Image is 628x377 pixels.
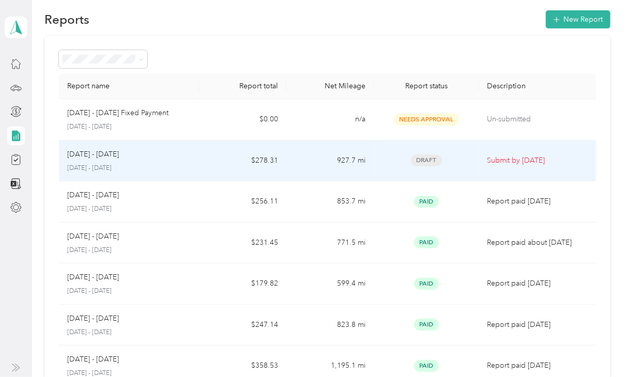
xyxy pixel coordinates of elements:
td: $278.31 [199,140,286,182]
p: Report paid [DATE] [487,360,588,371]
p: [DATE] - [DATE] Fixed Payment [67,107,169,119]
th: Net Mileage [286,73,374,99]
th: Description [479,73,596,99]
button: New Report [546,10,610,28]
p: Un-submitted [487,114,588,125]
td: 771.5 mi [286,223,374,264]
span: Needs Approval [394,114,459,125]
h1: Reports [44,14,89,25]
td: $256.11 [199,181,286,223]
span: Paid [414,278,439,290]
td: 927.7 mi [286,140,374,182]
td: 853.7 mi [286,181,374,223]
p: Report paid about [DATE] [487,237,588,248]
td: 599.4 mi [286,263,374,305]
div: Report status [382,82,471,90]
td: $231.45 [199,223,286,264]
span: Paid [414,196,439,208]
td: n/a [286,99,374,140]
span: Draft [411,154,442,166]
iframe: Everlance-gr Chat Button Frame [570,319,628,377]
td: $0.00 [199,99,286,140]
span: Paid [414,319,439,331]
p: [DATE] - [DATE] [67,313,119,324]
span: Paid [414,360,439,372]
th: Report total [199,73,286,99]
p: [DATE] - [DATE] [67,205,191,214]
p: Report paid [DATE] [487,278,588,289]
p: [DATE] - [DATE] [67,287,191,296]
th: Report name [59,73,199,99]
p: [DATE] - [DATE] [67,164,191,173]
p: [DATE] - [DATE] [67,149,119,160]
p: [DATE] - [DATE] [67,231,119,242]
td: $179.82 [199,263,286,305]
p: [DATE] - [DATE] [67,354,119,365]
p: [DATE] - [DATE] [67,190,119,201]
p: Submit by [DATE] [487,155,588,166]
p: Report paid [DATE] [487,196,588,207]
p: [DATE] - [DATE] [67,328,191,337]
p: [DATE] - [DATE] [67,122,191,132]
p: [DATE] - [DATE] [67,272,119,283]
p: Report paid [DATE] [487,319,588,331]
span: Paid [414,237,439,248]
p: [DATE] - [DATE] [67,246,191,255]
td: $247.14 [199,305,286,346]
td: 823.8 mi [286,305,374,346]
